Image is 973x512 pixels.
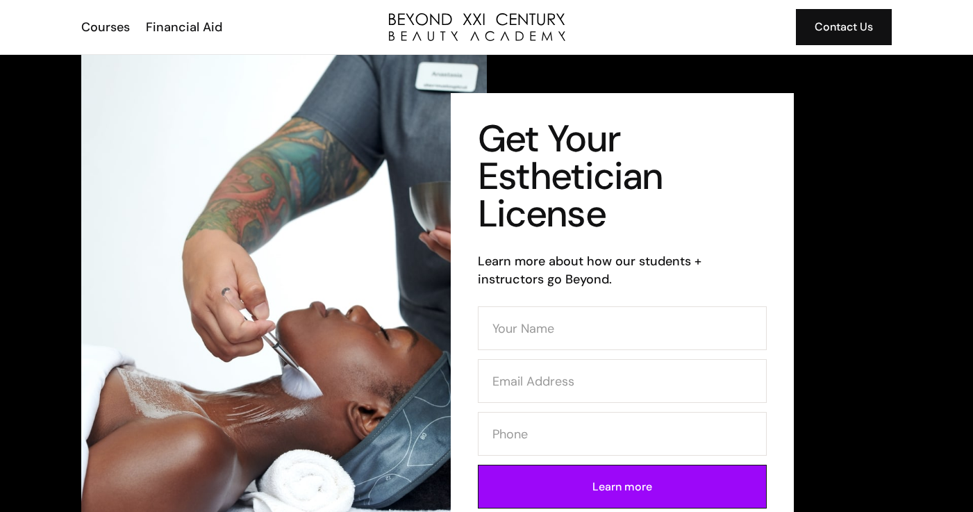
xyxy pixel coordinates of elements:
[389,13,565,41] a: home
[478,465,767,509] input: Learn more
[478,252,767,288] h6: Learn more about how our students + instructors go Beyond.
[81,18,130,36] div: Courses
[478,120,767,233] h1: Get Your Esthetician License
[815,18,873,36] div: Contact Us
[478,359,767,403] input: Email Address
[478,412,767,456] input: Phone
[137,18,229,36] a: Financial Aid
[389,13,565,41] img: beyond logo
[146,18,222,36] div: Financial Aid
[796,9,892,45] a: Contact Us
[478,306,767,509] form: Contact Form (Esthi)
[72,18,137,36] a: Courses
[478,306,767,350] input: Your Name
